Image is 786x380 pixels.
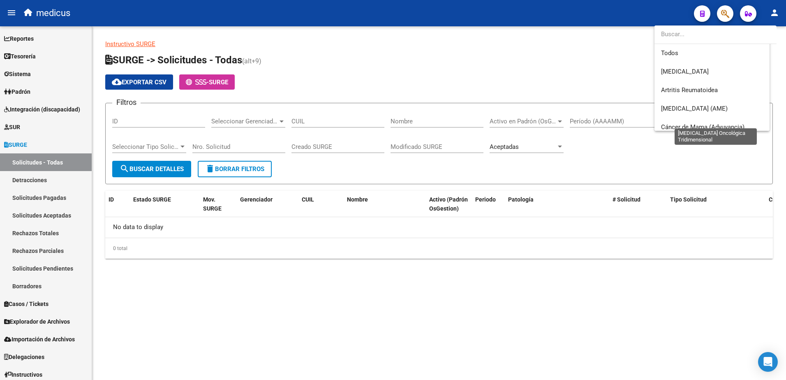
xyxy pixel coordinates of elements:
[661,105,728,112] span: [MEDICAL_DATA] (AME)
[654,25,777,44] input: dropdown search
[661,123,744,131] span: Cáncer de Mama (Adyuvancia)
[661,68,709,75] span: [MEDICAL_DATA]
[661,86,718,94] span: Artritis Reumatoidea
[758,352,778,372] div: Open Intercom Messenger
[661,44,763,63] span: Todos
